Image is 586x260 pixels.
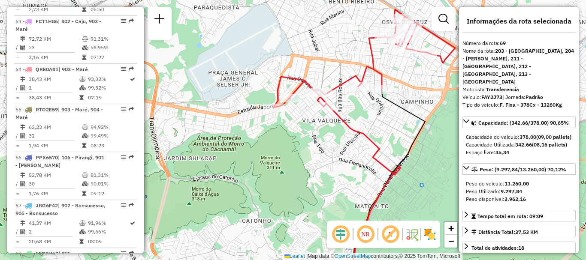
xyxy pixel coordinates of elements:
[121,203,126,208] em: Opções
[15,18,101,32] span: 63 -
[15,131,20,140] td: /
[28,237,79,246] td: 20,68 KM
[462,17,576,25] h4: Informações da rota selecionada
[20,45,25,50] i: Total de Atividades
[481,94,502,100] strong: FAY2J73
[471,245,524,251] span: Total de atividades:
[28,123,82,131] td: 62,23 KM
[88,219,129,227] td: 91,96%
[462,117,576,128] a: Capacidade: (342,66/378,00) 90,65%
[151,10,168,30] a: Nova sessão e pesquisa
[477,213,543,219] span: Tempo total em rota: 09:09
[15,189,20,198] td: =
[82,55,86,60] i: Tempo total em rota
[15,53,20,62] td: =
[79,229,86,234] i: % de utilização da cubagem
[28,75,79,84] td: 38,43 KM
[466,188,572,195] div: Peso Utilizado:
[58,66,88,72] span: | 903 - Maré
[82,143,86,148] i: Tempo total em rota
[15,154,104,168] span: | 106 - Pirangi, 901 - [PERSON_NAME]
[444,222,457,235] a: Zoom in
[82,173,88,178] i: % de utilização do peso
[79,77,86,82] i: % de utilização do peso
[82,45,88,50] i: % de utilização da cubagem
[82,7,86,12] i: Tempo total em rota
[478,120,569,126] span: Capacidade: (342,66/378,00) 90,65%
[20,221,25,226] i: Distância Total
[448,223,454,233] span: +
[28,131,82,140] td: 32
[15,227,20,236] td: /
[88,75,129,84] td: 93,32%
[36,202,58,209] span: JBG6F42
[28,35,82,43] td: 72,72 KM
[28,43,82,52] td: 23
[28,5,82,14] td: 2,73 KM
[423,227,437,241] img: Exibir/Ocultar setores
[90,43,133,52] td: 98,95%
[36,250,58,257] span: FEQ0H52
[15,154,104,168] span: 66 -
[82,133,88,138] i: % de utilização da cubagem
[306,253,308,259] span: |
[501,188,522,194] strong: 9.297,84
[15,237,20,246] td: =
[502,94,543,100] span: | Jornada:
[28,171,82,179] td: 52,78 KM
[462,101,576,109] div: Tipo do veículo:
[515,229,538,235] span: 37,53 KM
[82,125,88,130] i: % de utilização do peso
[20,181,25,186] i: Total de Atividades
[88,93,129,102] td: 07:19
[504,180,529,187] strong: 13.260,00
[520,134,536,140] strong: 378,00
[28,189,82,198] td: 1,76 KM
[121,66,126,72] em: Opções
[129,251,134,256] em: Rota exportada
[28,141,82,150] td: 1,94 KM
[486,86,519,93] strong: Transferencia
[79,221,86,226] i: % de utilização do peso
[28,179,82,188] td: 30
[518,245,524,251] strong: 18
[90,179,133,188] td: 90,01%
[90,189,133,198] td: 09:12
[90,5,133,14] td: 05:50
[355,224,376,245] span: Ocultar NR
[462,226,576,237] a: Distância Total:37,53 KM
[15,66,88,72] span: 64 -
[79,239,84,244] i: Tempo total em rota
[28,53,82,62] td: 3,16 KM
[20,85,25,90] i: Total de Atividades
[79,95,84,100] i: Tempo total em rota
[121,251,126,256] em: Opções
[15,202,106,216] span: | 902 - Bonsucesso, 905 - Bonsucesso
[20,125,25,130] i: Distância Total
[504,196,526,202] strong: 3.962,16
[284,253,305,259] a: Leaflet
[466,141,572,149] div: Capacidade Utilizada:
[129,155,134,160] em: Rota exportada
[462,210,576,221] a: Tempo total em rota: 09:09
[20,36,25,42] i: Distância Total
[36,18,58,24] span: FCT1H86
[462,130,576,160] div: Capacidade: (342,66/378,00) 90,65%
[129,18,134,24] em: Rota exportada
[130,77,135,82] i: Rota otimizada
[36,66,58,72] span: QRE0A81
[471,228,538,236] div: Distância Total:
[466,133,572,141] div: Capacidade do veículo:
[462,39,576,47] div: Número da rota:
[28,219,79,227] td: 41,37 KM
[36,106,58,113] span: RTO2E59
[444,235,457,248] a: Zoom out
[532,141,567,148] strong: (08,16 pallets)
[129,107,134,112] em: Rota exportada
[15,43,20,52] td: /
[480,166,566,173] span: Peso: (9.297,84/13.260,00) 70,12%
[20,173,25,178] i: Distância Total
[15,179,20,188] td: /
[462,86,576,93] div: Motorista:
[466,149,572,156] div: Espaço livre:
